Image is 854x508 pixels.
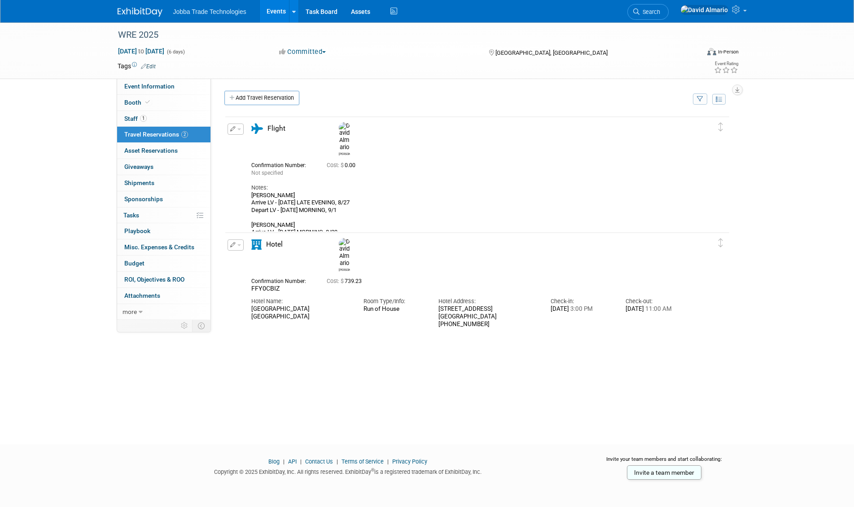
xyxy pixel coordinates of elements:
[118,47,165,55] span: [DATE] [DATE]
[124,292,160,299] span: Attachments
[224,91,299,105] a: Add Travel Reservation
[718,49,739,55] div: In-Person
[117,111,210,127] a: Staff1
[124,179,154,186] span: Shipments
[117,143,210,159] a: Asset Reservations
[251,124,263,134] i: Flight
[639,9,660,15] span: Search
[327,162,359,168] span: 0.00
[339,267,350,272] div: David Almario
[363,297,425,305] div: Room Type/Info:
[281,458,287,465] span: |
[342,458,384,465] a: Terms of Service
[166,49,185,55] span: (6 days)
[124,131,188,138] span: Travel Reservations
[117,272,210,287] a: ROI, Objectives & ROO
[647,47,739,60] div: Event Format
[117,239,210,255] a: Misc. Expenses & Credits
[268,458,280,465] a: Blog
[118,8,162,17] img: ExhibitDay
[124,99,152,106] span: Booth
[718,123,723,132] i: Click and drag to move item
[124,243,194,251] span: Misc. Expenses & Credits
[251,170,283,176] span: Not specified
[137,48,145,55] span: to
[266,240,283,248] span: Hotel
[251,285,280,292] span: FFY0CBIZ
[363,305,425,313] div: Run of House
[181,131,188,138] span: 2
[385,458,391,465] span: |
[305,458,333,465] a: Contact Us
[697,97,703,102] i: Filter by Traveler
[192,320,210,331] td: Toggle Event Tabs
[392,458,427,465] a: Privacy Policy
[118,62,156,71] td: Tags
[627,4,669,20] a: Search
[124,276,184,283] span: ROI, Objectives & ROO
[140,115,147,122] span: 1
[334,458,340,465] span: |
[276,47,329,57] button: Committed
[124,147,178,154] span: Asset Reservations
[627,465,701,480] a: Invite a team member
[117,79,210,94] a: Event Information
[124,260,145,267] span: Budget
[339,122,350,151] img: David Almario
[117,288,210,304] a: Attachments
[495,49,608,56] span: [GEOGRAPHIC_DATA], [GEOGRAPHIC_DATA]
[124,195,163,203] span: Sponsorships
[298,458,304,465] span: |
[644,305,672,312] span: 11:00 AM
[141,63,156,70] a: Edit
[327,278,365,284] span: 739.23
[267,124,285,133] span: Flight
[251,297,350,305] div: Hotel Name:
[339,238,350,267] img: David Almario
[124,83,175,90] span: Event Information
[438,305,537,328] div: [STREET_ADDRESS] [GEOGRAPHIC_DATA] [PHONE_NUMBER]
[251,239,262,250] i: Hotel
[626,297,687,305] div: Check-out:
[438,297,537,305] div: Hotel Address:
[117,223,210,239] a: Playbook
[680,5,728,15] img: David Almario
[145,100,150,105] i: Booth reservation complete
[714,62,738,66] div: Event Rating
[288,458,297,465] a: API
[337,122,352,156] div: David Almario
[339,151,350,156] div: David Almario
[124,163,153,170] span: Giveaways
[251,305,350,321] div: [GEOGRAPHIC_DATA] [GEOGRAPHIC_DATA]
[173,8,246,15] span: Jobba Trade Technologies
[371,468,374,473] sup: ®
[117,304,210,320] a: more
[117,95,210,110] a: Booth
[551,305,612,313] div: [DATE]
[117,127,210,142] a: Travel Reservations2
[124,227,150,234] span: Playbook
[124,115,147,122] span: Staff
[115,27,686,43] div: WRE 2025
[707,48,716,55] img: Format-Inperson.png
[117,191,210,207] a: Sponsorships
[337,238,352,272] div: David Almario
[251,275,313,285] div: Confirmation Number:
[117,208,210,223] a: Tasks
[118,466,579,476] div: Copyright © 2025 ExhibitDay, Inc. All rights reserved. ExhibitDay is a registered trademark of Ex...
[117,256,210,271] a: Budget
[123,212,139,219] span: Tasks
[718,239,723,247] i: Click and drag to move item
[123,308,137,315] span: more
[251,184,688,192] div: Notes:
[251,192,688,243] div: [PERSON_NAME] Arrive LV - [DATE] LATE EVENING, 8/27 Depart LV - [DATE] MORNING, 9/1 [PERSON_NAME]...
[327,162,345,168] span: Cost: $
[551,297,612,305] div: Check-in:
[117,175,210,191] a: Shipments
[592,455,737,469] div: Invite your team members and start collaborating:
[569,305,593,312] span: 3:00 PM
[177,320,193,331] td: Personalize Event Tab Strip
[626,305,687,313] div: [DATE]
[117,159,210,175] a: Giveaways
[327,278,345,284] span: Cost: $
